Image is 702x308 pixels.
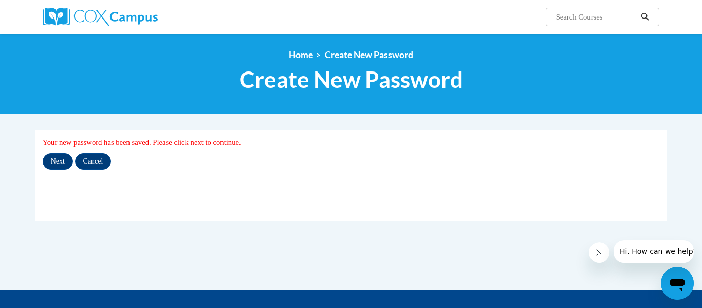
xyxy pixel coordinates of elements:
[43,138,241,147] span: Your new password has been saved. Please click next to continue.
[555,11,637,23] input: Search Courses
[614,240,694,263] iframe: Message from company
[75,153,112,170] input: Cancel
[43,153,73,170] input: Next
[589,242,609,263] iframe: Close message
[289,49,313,60] a: Home
[6,7,83,15] span: Hi. How can we help?
[43,8,158,26] img: Cox Campus
[661,267,694,300] iframe: Button to launch messaging window
[239,66,463,93] span: Create New Password
[637,11,653,23] button: Search
[325,49,413,60] span: Create New Password
[43,8,238,26] a: Cox Campus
